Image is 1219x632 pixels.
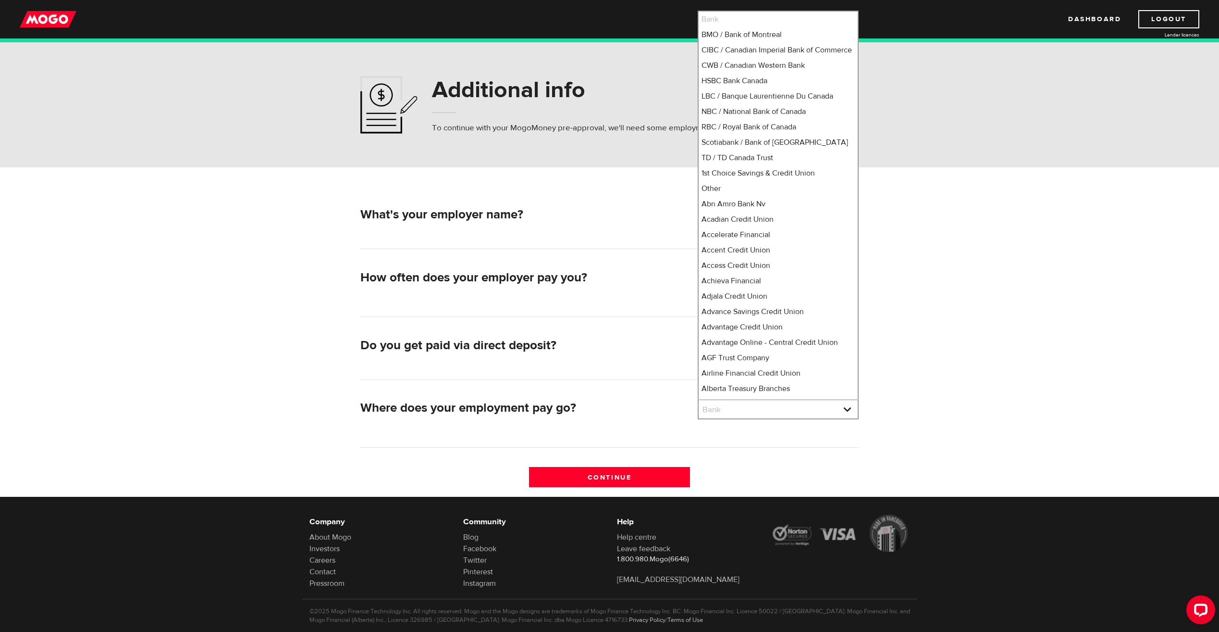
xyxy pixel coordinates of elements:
[699,319,858,335] li: Advantage Credit Union
[309,579,345,588] a: Pressroom
[309,556,335,565] a: Careers
[529,467,690,487] input: Continue
[309,567,336,577] a: Contact
[699,58,858,73] li: CWB / Canadian Western Bank
[699,304,858,319] li: Advance Savings Credit Union
[699,42,858,58] li: CIBC / Canadian Imperial Bank of Commerce
[309,607,910,624] p: ©2025 Mogo Finance Technology Inc. All rights reserved. Mogo and the Mogo designs are trademarks ...
[699,73,858,88] li: HSBC Bank Canada
[463,532,479,542] a: Blog
[699,150,858,165] li: TD / TD Canada Trust
[463,544,496,554] a: Facebook
[699,181,858,196] li: Other
[1138,10,1199,28] a: Logout
[699,12,858,27] li: Bank
[617,516,756,528] h6: Help
[699,396,858,412] li: Aldergrove Credit Union
[699,119,858,135] li: RBC / Royal Bank of Canada
[699,135,858,150] li: Scotiabank / Bank of [GEOGRAPHIC_DATA]
[699,165,858,181] li: 1st Choice Savings & Credit Union
[360,207,690,222] h2: What's your employer name?
[1179,592,1219,632] iframe: LiveChat chat widget
[699,227,858,242] li: Accelerate Financial
[699,212,858,227] li: Acadian Credit Union
[463,579,496,588] a: Instagram
[699,88,858,104] li: LBC / Banque Laurentienne Du Canada
[699,27,858,42] li: BMO / Bank of Montreal
[463,567,493,577] a: Pinterest
[699,289,858,304] li: Adjala Credit Union
[432,122,780,134] p: To continue with your MogoMoney pre-approval, we'll need some employment and personal info.
[699,196,858,212] li: Abn Amro Bank Nv
[629,616,665,624] a: Privacy Policy
[699,350,858,366] li: AGF Trust Company
[667,616,703,624] a: Terms of Use
[1068,10,1121,28] a: Dashboard
[617,532,656,542] a: Help centre
[699,104,858,119] li: NBC / National Bank of Canada
[432,77,780,102] h1: Additional info
[360,401,690,416] h2: Where does your employment pay go?
[617,555,756,564] p: 1.800.980.Mogo(6646)
[699,273,858,289] li: Achieva Financial
[309,516,449,528] h6: Company
[1127,31,1199,38] a: Lender licences
[360,76,418,134] img: application-ef4f7aff46a5c1a1d42a38d909f5b40b.svg
[699,381,858,396] li: Alberta Treasury Branches
[309,532,351,542] a: About Mogo
[20,10,76,28] img: mogo_logo-11ee424be714fa7cbb0f0f49df9e16ec.png
[699,366,858,381] li: Airline Financial Credit Union
[360,270,690,285] h2: How often does your employer pay you?
[771,515,910,552] img: legal-icons-92a2ffecb4d32d839781d1b4e4802d7b.png
[360,338,690,353] h2: Do you get paid via direct deposit?
[699,242,858,258] li: Accent Credit Union
[699,258,858,273] li: Access Credit Union
[309,544,340,554] a: Investors
[463,516,603,528] h6: Community
[699,335,858,350] li: Advantage Online - Central Credit Union
[617,575,739,584] a: [EMAIL_ADDRESS][DOMAIN_NAME]
[463,556,487,565] a: Twitter
[617,544,670,554] a: Leave feedback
